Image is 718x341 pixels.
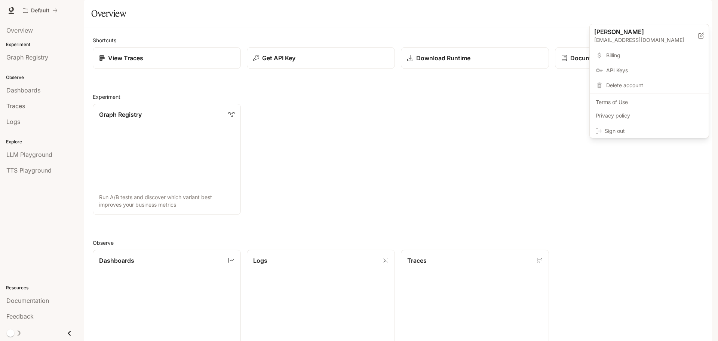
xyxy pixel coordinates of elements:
[591,79,707,92] div: Delete account
[590,24,709,47] div: [PERSON_NAME][EMAIL_ADDRESS][DOMAIN_NAME]
[594,36,698,44] p: [EMAIL_ADDRESS][DOMAIN_NAME]
[605,127,703,135] span: Sign out
[606,67,703,74] span: API Keys
[591,109,707,122] a: Privacy policy
[591,95,707,109] a: Terms of Use
[594,27,686,36] p: [PERSON_NAME]
[596,98,703,106] span: Terms of Use
[590,124,709,138] div: Sign out
[591,49,707,62] a: Billing
[591,64,707,77] a: API Keys
[596,112,703,119] span: Privacy policy
[606,52,703,59] span: Billing
[606,82,703,89] span: Delete account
